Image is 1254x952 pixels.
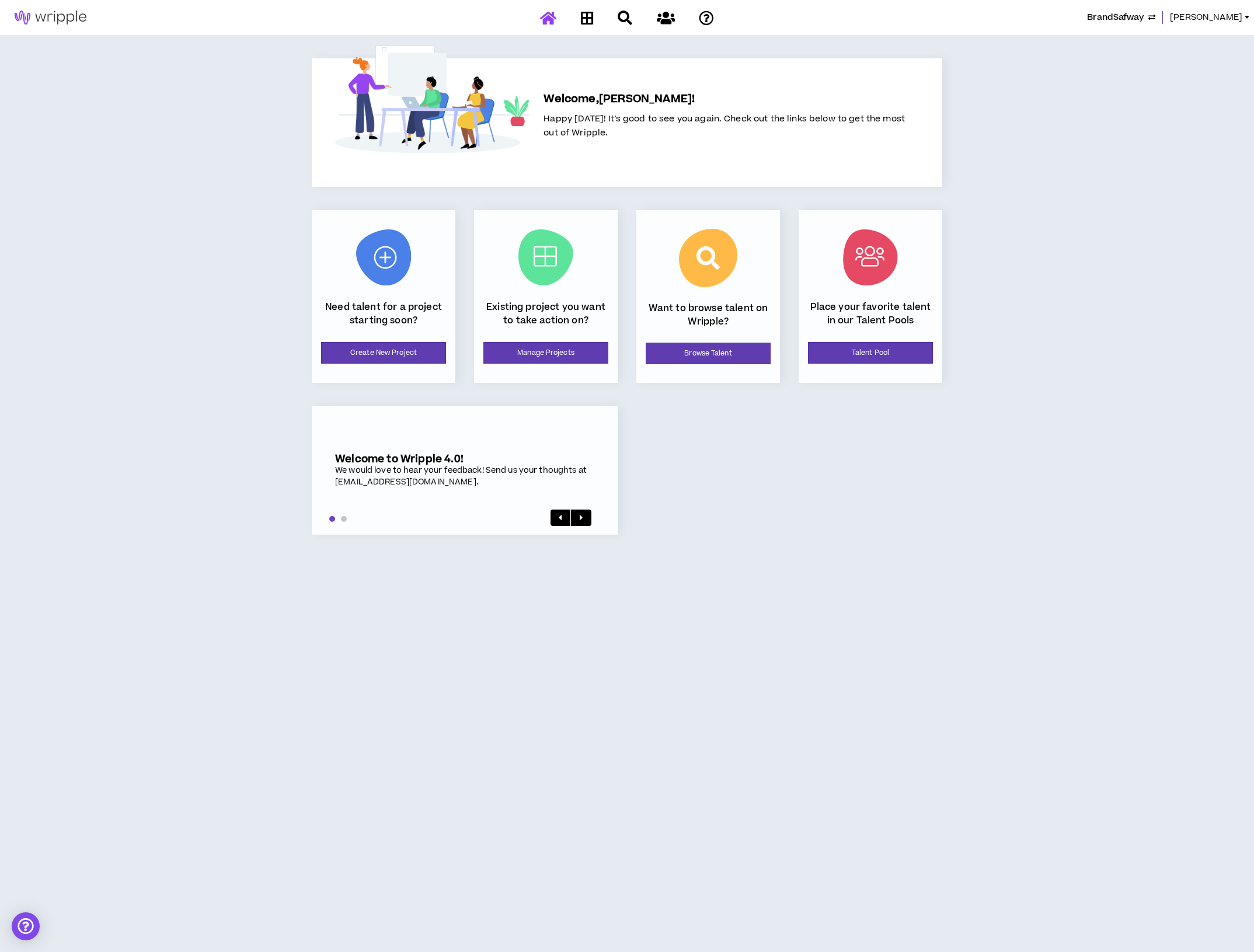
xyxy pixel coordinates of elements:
[321,301,446,327] p: Need talent for a project starting soon?
[544,91,905,107] h5: Welcome, [PERSON_NAME] !
[843,229,898,285] img: Talent Pool
[12,912,40,940] div: Open Intercom Messenger
[335,465,594,488] div: We would love to hear your feedback! Send us your thoughts at [EMAIL_ADDRESS][DOMAIN_NAME].
[544,113,905,139] span: Happy [DATE]! It's good to see you again. Check out the links below to get the most out of Wripple.
[483,301,608,327] p: Existing project you want to take action on?
[1087,11,1155,24] button: BrandSafway
[646,302,771,328] p: Want to browse talent on Wripple?
[808,301,933,327] p: Place your favorite talent in our Talent Pools
[518,229,573,285] img: Current Projects
[1170,11,1242,24] span: [PERSON_NAME]
[483,342,608,364] a: Manage Projects
[356,229,411,285] img: New Project
[646,343,771,364] a: Browse Talent
[321,342,446,364] a: Create New Project
[1087,11,1144,24] span: BrandSafway
[808,342,933,364] a: Talent Pool
[335,453,594,465] h5: Welcome to Wripple 4.0!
